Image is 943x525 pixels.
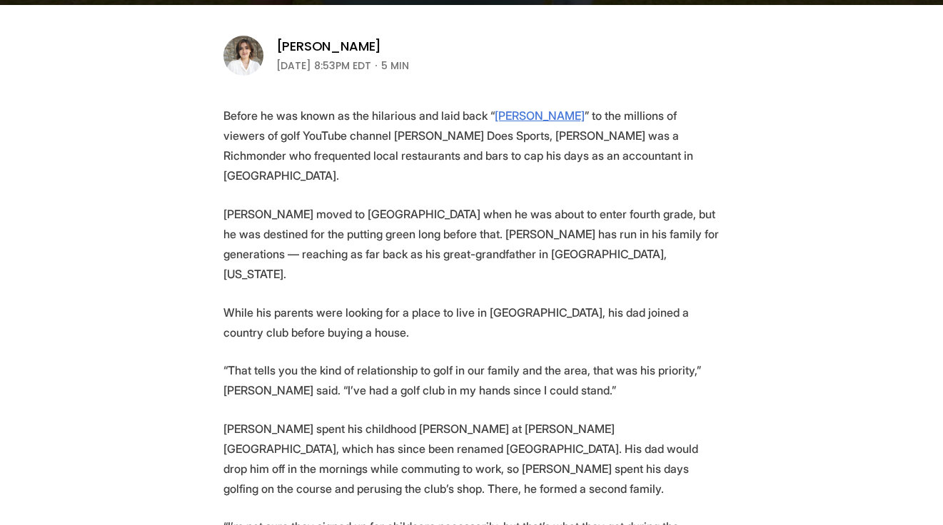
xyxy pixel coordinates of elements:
a: [PERSON_NAME] [495,108,585,123]
p: [PERSON_NAME] moved to [GEOGRAPHIC_DATA] when he was about to enter fourth grade, but he was dest... [223,204,720,284]
span: 5 min [381,57,409,74]
a: [PERSON_NAME] [276,38,382,55]
img: Eleanor Shaw [223,36,263,76]
time: [DATE] 8:53PM EDT [276,57,371,74]
p: Before he was known as the hilarious and laid back “ ” to the millions of viewers of golf YouTube... [223,106,720,185]
p: [PERSON_NAME] spent his childhood [PERSON_NAME] at [PERSON_NAME][GEOGRAPHIC_DATA], which has sinc... [223,419,720,499]
p: While his parents were looking for a place to live in [GEOGRAPHIC_DATA], his dad joined a country... [223,302,720,342]
p: “That tells you the kind of relationship to golf in our family and the area, that was his priorit... [223,360,720,400]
